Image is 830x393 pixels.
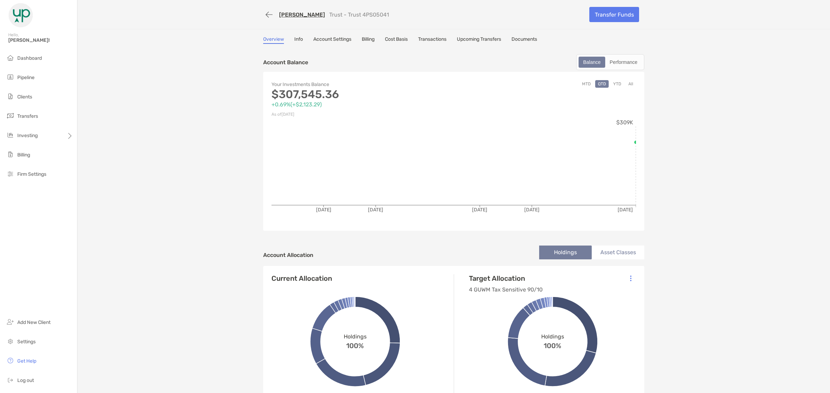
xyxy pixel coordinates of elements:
[6,54,15,62] img: dashboard icon
[271,110,454,119] p: As of [DATE]
[6,150,15,159] img: billing icon
[17,377,34,383] span: Log out
[294,36,303,44] a: Info
[17,339,36,345] span: Settings
[17,113,38,119] span: Transfers
[6,356,15,365] img: get-help icon
[418,36,446,44] a: Transactions
[457,36,501,44] a: Upcoming Transfers
[271,274,332,282] h4: Current Allocation
[618,207,633,213] tspan: [DATE]
[6,131,15,139] img: investing icon
[17,152,30,158] span: Billing
[6,170,15,178] img: firm-settings icon
[579,80,593,88] button: MTD
[579,57,605,67] div: Balance
[630,275,631,281] img: Icon List Menu
[17,75,35,80] span: Pipeline
[589,7,639,22] a: Transfer Funds
[626,80,636,88] button: All
[472,207,487,213] tspan: [DATE]
[316,207,331,213] tspan: [DATE]
[346,340,364,350] span: 100%
[469,274,543,282] h4: Target Allocation
[279,11,325,18] a: [PERSON_NAME]
[6,318,15,326] img: add_new_client icon
[17,55,42,61] span: Dashboard
[17,94,32,100] span: Clients
[8,37,73,43] span: [PERSON_NAME]!
[6,112,15,120] img: transfers icon
[313,36,351,44] a: Account Settings
[469,285,543,294] p: 4 GUWM Tax Sensitive 90/10
[544,340,561,350] span: 100%
[17,133,38,138] span: Investing
[17,319,50,325] span: Add New Client
[271,80,454,89] p: Your Investments Balance
[362,36,375,44] a: Billing
[524,207,539,213] tspan: [DATE]
[6,337,15,345] img: settings icon
[8,3,33,28] img: Zoe Logo
[263,58,308,67] p: Account Balance
[595,80,609,88] button: QTD
[592,246,644,259] li: Asset Classes
[6,73,15,81] img: pipeline icon
[271,100,454,109] p: +0.69% ( +$2,123.29 )
[263,36,284,44] a: Overview
[610,80,624,88] button: YTD
[329,11,389,18] p: Trust - Trust 4PS05041
[344,333,367,340] span: Holdings
[263,252,313,258] h4: Account Allocation
[271,90,454,99] p: $307,545.36
[17,171,46,177] span: Firm Settings
[6,376,15,384] img: logout icon
[6,92,15,100] img: clients icon
[17,358,36,364] span: Get Help
[385,36,408,44] a: Cost Basis
[576,54,644,70] div: segmented control
[539,246,592,259] li: Holdings
[616,119,633,126] tspan: $309K
[511,36,537,44] a: Documents
[368,207,383,213] tspan: [DATE]
[606,57,641,67] div: Performance
[541,333,564,340] span: Holdings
